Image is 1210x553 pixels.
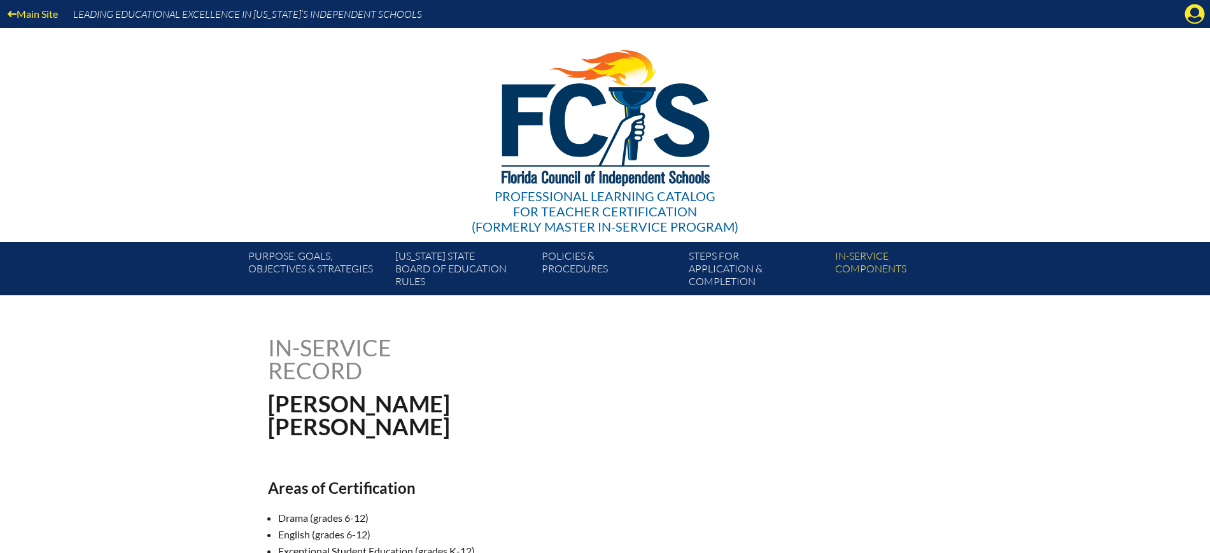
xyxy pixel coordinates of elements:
[472,188,738,234] div: Professional Learning Catalog (formerly Master In-service Program)
[268,336,524,382] h1: In-service record
[1185,4,1205,24] svg: Manage Account
[243,247,390,295] a: Purpose, goals,objectives & strategies
[390,247,537,295] a: [US_STATE] StateBoard of Education rules
[684,247,830,295] a: Steps forapplication & completion
[268,479,716,497] h2: Areas of Certification
[474,28,736,202] img: FCISlogo221.eps
[537,247,683,295] a: Policies &Procedures
[268,392,686,438] h1: [PERSON_NAME] [PERSON_NAME]
[830,247,976,295] a: In-servicecomponents
[513,204,697,219] span: for Teacher Certification
[278,510,726,526] li: Drama (grades 6-12)
[3,5,63,22] a: Main Site
[467,25,743,237] a: Professional Learning Catalog for Teacher Certification(formerly Master In-service Program)
[278,526,726,543] li: English (grades 6-12)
